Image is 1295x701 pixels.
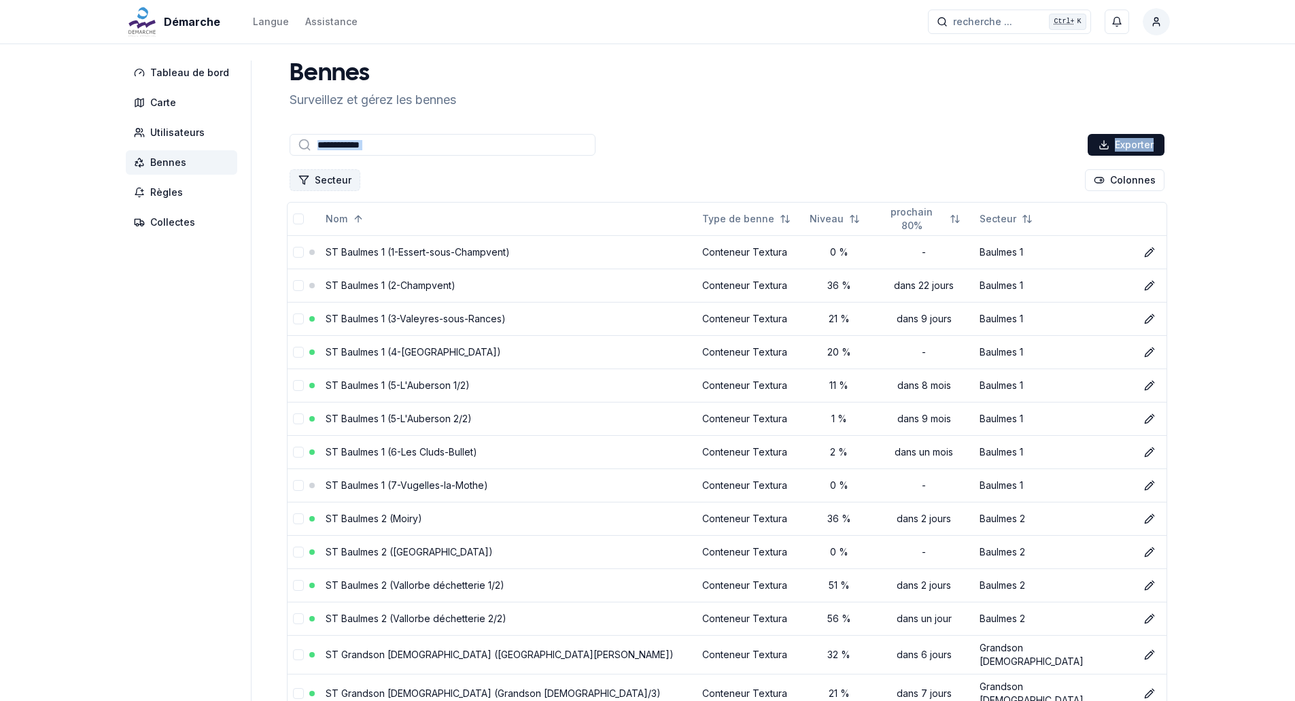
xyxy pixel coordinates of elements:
td: Conteneur Textura [697,369,804,402]
div: - [879,545,969,559]
div: 21 % [810,687,868,700]
div: 51 % [810,579,868,592]
span: Type de benne [702,212,774,226]
td: Baulmes 1 [974,302,1133,335]
button: Not sorted. Click to sort ascending. [971,208,1041,230]
div: dans 7 jours [879,687,969,700]
button: Cocher les colonnes [1085,169,1164,191]
button: Sorted ascending. Click to sort descending. [317,208,372,230]
div: dans 6 jours [879,648,969,662]
a: ST Baulmes 1 (5-L'Auberson 1/2) [326,379,470,391]
span: Règles [150,186,183,199]
div: 11 % [810,379,868,392]
span: prochain 80% [879,205,944,233]
button: select-row [293,313,304,324]
td: Grandson [DEMOGRAPHIC_DATA] [974,635,1133,674]
a: ST Grandson [DEMOGRAPHIC_DATA] ([GEOGRAPHIC_DATA][PERSON_NAME]) [326,649,674,660]
button: select-row [293,547,304,558]
p: Surveillez et gérez les bennes [290,90,456,109]
button: select-row [293,447,304,458]
button: Exporter [1088,134,1164,156]
span: Secteur [980,212,1016,226]
td: Baulmes 1 [974,369,1133,402]
td: Conteneur Textura [697,302,804,335]
td: Conteneur Textura [697,535,804,568]
td: Baulmes 1 [974,269,1133,302]
button: select-row [293,580,304,591]
div: dans un mois [879,445,969,459]
a: Tableau de bord [126,61,243,85]
a: Démarche [126,14,226,30]
button: select-all [293,213,304,224]
div: dans 2 jours [879,579,969,592]
button: select-row [293,613,304,624]
button: select-row [293,480,304,491]
button: select-row [293,280,304,291]
td: Conteneur Textura [697,568,804,602]
td: Conteneur Textura [697,435,804,468]
span: Utilisateurs [150,126,205,139]
td: Baulmes 2 [974,535,1133,568]
button: Langue [253,14,289,30]
a: ST Baulmes 1 (6-Les Cluds-Bullet) [326,446,477,458]
td: Conteneur Textura [697,635,804,674]
td: Baulmes 1 [974,435,1133,468]
div: 1 % [810,412,868,426]
button: select-row [293,688,304,699]
td: Baulmes 1 [974,402,1133,435]
div: dans 9 mois [879,412,969,426]
td: Baulmes 2 [974,568,1133,602]
div: 36 % [810,512,868,526]
a: ST Grandson [DEMOGRAPHIC_DATA] (Grandson [DEMOGRAPHIC_DATA]/3) [326,687,661,699]
a: ST Baulmes 2 (Vallorbe déchetterie 2/2) [326,613,506,624]
div: 0 % [810,245,868,259]
button: select-row [293,649,304,660]
button: select-row [293,347,304,358]
span: Démarche [164,14,220,30]
div: - [879,345,969,359]
div: 2 % [810,445,868,459]
span: Nom [326,212,347,226]
div: 0 % [810,545,868,559]
span: Niveau [810,212,844,226]
h1: Bennes [290,61,456,88]
div: 0 % [810,479,868,492]
button: Not sorted. Click to sort ascending. [871,208,969,230]
a: ST Baulmes 1 (3-Valeyres-sous-Rances) [326,313,506,324]
td: Conteneur Textura [697,502,804,535]
td: Conteneur Textura [697,602,804,635]
span: Tableau de bord [150,66,229,80]
div: Langue [253,15,289,29]
a: ST Baulmes 2 (Moiry) [326,513,422,524]
td: Baulmes 2 [974,502,1133,535]
div: dans 8 mois [879,379,969,392]
a: ST Baulmes 1 (4-[GEOGRAPHIC_DATA]) [326,346,501,358]
a: Utilisateurs [126,120,243,145]
a: Carte [126,90,243,115]
img: Démarche Logo [126,5,158,38]
div: 20 % [810,345,868,359]
div: dans un jour [879,612,969,626]
div: 56 % [810,612,868,626]
td: Conteneur Textura [697,269,804,302]
a: ST Baulmes 1 (2-Champvent) [326,279,455,291]
span: recherche ... [953,15,1012,29]
td: Conteneur Textura [697,402,804,435]
span: Carte [150,96,176,109]
a: ST Baulmes 1 (5-L'Auberson 2/2) [326,413,472,424]
div: 32 % [810,648,868,662]
a: Assistance [305,14,358,30]
a: Collectes [126,210,243,235]
div: dans 22 jours [879,279,969,292]
button: Filtrer les lignes [290,169,360,191]
button: select-row [293,380,304,391]
span: Bennes [150,156,186,169]
a: ST Baulmes 1 (1-Essert-sous-Champvent) [326,246,510,258]
td: Conteneur Textura [697,335,804,369]
span: Collectes [150,216,195,229]
a: ST Baulmes 2 (Vallorbe déchetterie 1/2) [326,579,504,591]
a: ST Baulmes 2 ([GEOGRAPHIC_DATA]) [326,546,493,558]
button: recherche ...Ctrl+K [928,10,1091,34]
td: Conteneur Textura [697,468,804,502]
